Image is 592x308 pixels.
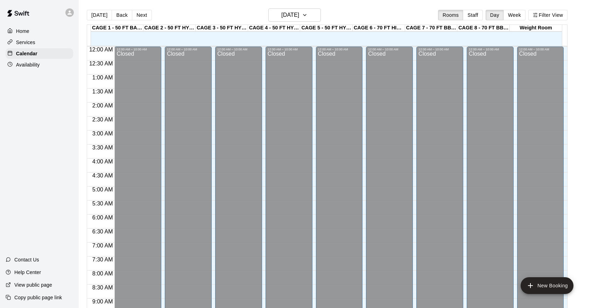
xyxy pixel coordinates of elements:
a: Home [6,26,73,36]
h6: [DATE] [281,10,299,20]
div: 12:00 AM – 10:00 AM [268,48,310,51]
div: CAGE 6 - 70 FT HIT TRAX [353,25,405,31]
button: Next [132,10,151,20]
button: [DATE] [87,10,112,20]
span: 2:00 AM [91,103,115,108]
span: 12:00 AM [87,47,115,52]
span: 12:30 AM [87,61,115,66]
span: 5:00 AM [91,187,115,192]
span: 1:00 AM [91,75,115,80]
div: 12:00 AM – 10:00 AM [117,48,159,51]
span: 6:30 AM [91,229,115,234]
div: CAGE 4 - 50 FT HYBRID BB/SB [248,25,301,31]
div: 12:00 AM – 10:00 AM [469,48,512,51]
p: Calendar [16,50,37,57]
span: 1:30 AM [91,89,115,94]
div: CAGE 3 - 50 FT HYBRID BB/SB [196,25,248,31]
span: 4:00 AM [91,159,115,164]
div: 12:00 AM – 10:00 AM [318,48,361,51]
span: 5:30 AM [91,201,115,206]
span: 4:30 AM [91,173,115,178]
span: 9:00 AM [91,299,115,304]
p: Contact Us [14,256,39,263]
div: CAGE 7 - 70 FT BB (w/ pitching mound) [405,25,458,31]
span: 7:00 AM [91,243,115,248]
button: Week [503,10,526,20]
p: Services [16,39,35,46]
button: [DATE] [268,8,321,22]
button: Day [486,10,504,20]
p: Copy public page link [14,294,62,301]
span: 8:00 AM [91,271,115,276]
button: Rooms [438,10,463,20]
button: add [521,277,573,294]
button: Back [112,10,132,20]
a: Services [6,37,73,48]
button: Filter View [528,10,568,20]
div: 12:00 AM – 10:00 AM [167,48,210,51]
div: 12:00 AM – 10:00 AM [418,48,461,51]
div: CAGE 8 - 70 FT BB (w/ pitching mound) [457,25,510,31]
div: 12:00 AM – 10:00 AM [519,48,562,51]
p: Availability [16,61,40,68]
div: CAGE 2 - 50 FT HYBRID BB/SB [143,25,196,31]
a: Availability [6,59,73,70]
span: 6:00 AM [91,215,115,220]
span: 3:00 AM [91,131,115,136]
p: Help Center [14,269,41,276]
span: 8:30 AM [91,285,115,290]
span: 2:30 AM [91,117,115,122]
span: 3:30 AM [91,145,115,150]
p: View public page [14,281,52,288]
a: Calendar [6,48,73,59]
div: CAGE 5 - 50 FT HYBRID SB/BB [300,25,353,31]
p: Home [16,28,29,35]
div: 12:00 AM – 10:00 AM [217,48,260,51]
button: Staff [463,10,483,20]
span: 7:30 AM [91,257,115,262]
div: CAGE 1 - 50 FT BASEBALL w/ Auto Feeder [91,25,143,31]
div: 12:00 AM – 10:00 AM [368,48,411,51]
div: Weight Room [510,25,562,31]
